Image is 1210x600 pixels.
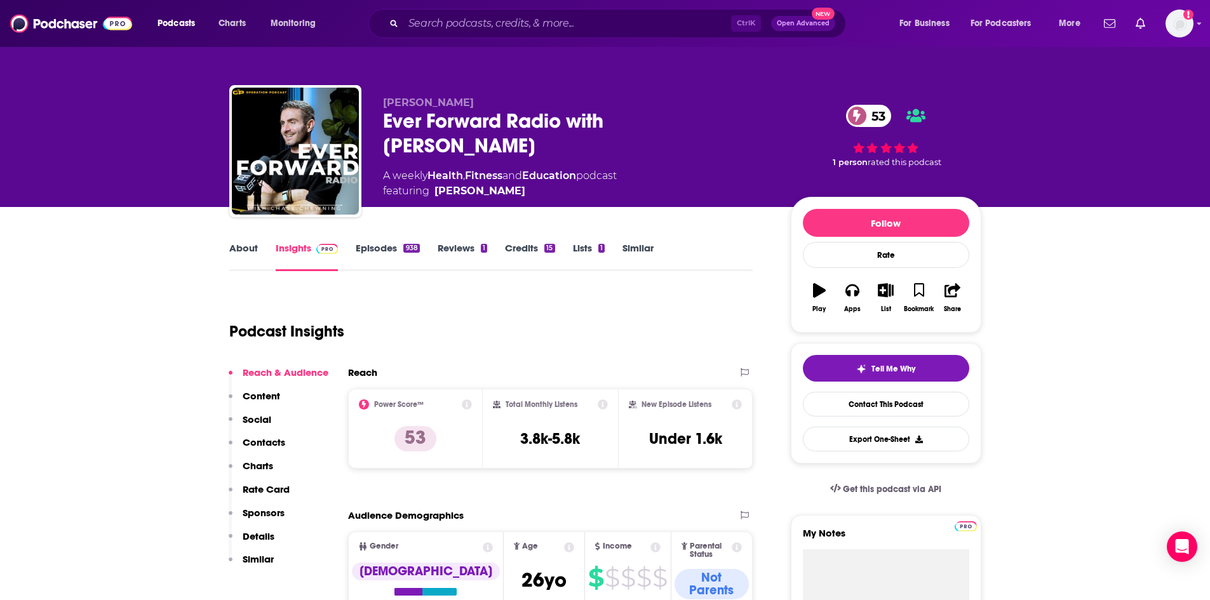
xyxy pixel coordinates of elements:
span: rated this podcast [868,157,941,167]
a: Education [522,170,576,182]
button: Play [803,275,836,321]
a: Chase Chewning [434,183,525,199]
button: Content [229,390,280,413]
button: open menu [891,13,965,34]
img: Ever Forward Radio with Chase Chewning [232,88,359,215]
span: Monitoring [271,15,316,32]
span: $ [588,568,603,588]
span: Logged in as megcassidy [1166,10,1193,37]
div: Rate [803,242,969,268]
p: Reach & Audience [243,366,328,378]
span: Parental Status [690,542,730,559]
svg: Add a profile image [1183,10,1193,20]
img: User Profile [1166,10,1193,37]
button: Sponsors [229,507,285,530]
button: Charts [229,460,273,483]
h3: 3.8k-5.8k [520,429,580,448]
span: Tell Me Why [871,364,915,374]
a: Credits15 [505,242,555,271]
h2: Total Monthly Listens [506,400,577,409]
span: Ctrl K [731,15,761,32]
div: 1 [481,244,487,253]
a: Episodes938 [356,242,419,271]
p: Similar [243,553,274,565]
span: [PERSON_NAME] [383,97,474,109]
span: $ [652,568,667,588]
h1: Podcast Insights [229,322,344,341]
span: , [463,170,465,182]
p: Details [243,530,274,542]
a: Reviews1 [438,242,487,271]
a: InsightsPodchaser Pro [276,242,339,271]
p: 53 [394,426,436,451]
span: 26 yo [521,568,567,592]
img: Podchaser Pro [316,244,339,254]
p: Sponsors [243,507,285,519]
img: Podchaser Pro [955,521,977,531]
span: Income [603,542,632,550]
span: $ [621,568,635,588]
button: Share [936,275,969,321]
div: 1 [598,244,605,253]
a: 53 [846,105,892,127]
img: Podchaser - Follow, Share and Rate Podcasts [10,11,132,36]
a: Fitness [465,170,502,182]
p: Content [243,390,280,402]
button: Social [229,413,271,437]
span: Podcasts [158,15,195,32]
div: Bookmark [904,305,934,313]
a: Health [427,170,463,182]
button: Bookmark [903,275,936,321]
span: Get this podcast via API [843,484,941,495]
a: Contact This Podcast [803,392,969,417]
a: Lists1 [573,242,605,271]
div: A weekly podcast [383,168,617,199]
a: Show notifications dropdown [1099,13,1120,34]
button: List [869,275,902,321]
span: More [1059,15,1080,32]
div: 938 [403,244,419,253]
div: 53 1 personrated this podcast [791,97,981,176]
h2: Power Score™ [374,400,424,409]
div: Play [812,305,826,313]
span: 53 [859,105,892,127]
p: Contacts [243,436,285,448]
a: Get this podcast via API [820,474,952,505]
div: Share [944,305,961,313]
button: Contacts [229,436,285,460]
img: tell me why sparkle [856,364,866,374]
button: open menu [962,13,1050,34]
span: For Business [899,15,950,32]
span: $ [636,568,651,588]
span: For Podcasters [971,15,1032,32]
button: Show profile menu [1166,10,1193,37]
button: Export One-Sheet [803,427,969,451]
button: Reach & Audience [229,366,328,390]
button: Rate Card [229,483,290,507]
div: [DEMOGRAPHIC_DATA] [352,563,500,580]
a: Similar [622,242,654,271]
h2: Audience Demographics [348,509,464,521]
div: Open Intercom Messenger [1167,531,1197,562]
a: Charts [210,13,253,34]
h3: Under 1.6k [649,429,722,448]
span: New [812,8,835,20]
a: Pro website [955,519,977,531]
span: Charts [218,15,246,32]
button: Details [229,530,274,554]
span: Age [522,542,538,550]
button: Apps [836,275,869,321]
span: 1 person [833,157,868,167]
p: Charts [243,460,273,472]
button: Similar [229,553,274,577]
a: About [229,242,258,271]
button: Follow [803,209,969,237]
a: Show notifications dropdown [1131,13,1150,34]
p: Rate Card [243,483,290,495]
button: open menu [149,13,212,34]
div: 15 [544,244,555,253]
span: featuring [383,183,617,199]
h2: New Episode Listens [642,400,711,409]
p: Social [243,413,271,425]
